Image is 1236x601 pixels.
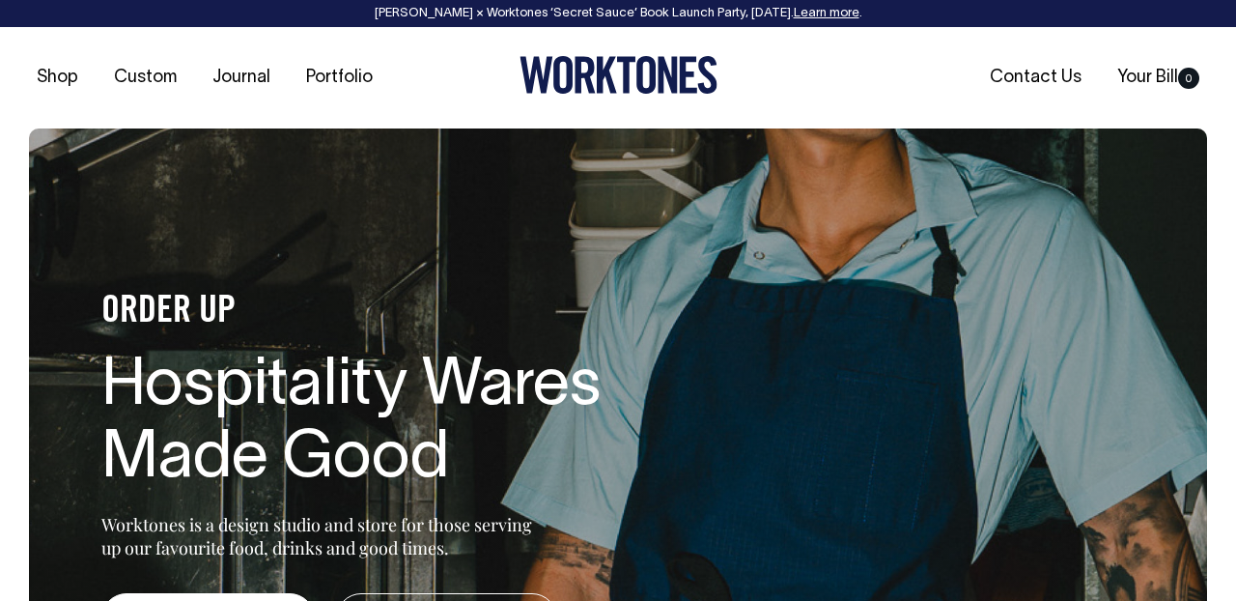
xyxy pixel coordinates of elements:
span: 0 [1178,68,1199,89]
div: [PERSON_NAME] × Worktones ‘Secret Sauce’ Book Launch Party, [DATE]. . [19,7,1217,20]
h4: ORDER UP [101,292,719,332]
a: Portfolio [298,62,380,94]
a: Learn more [794,8,859,19]
h1: Hospitality Wares Made Good [101,352,719,497]
a: Shop [29,62,86,94]
p: Worktones is a design studio and store for those serving up our favourite food, drinks and good t... [101,513,541,559]
a: Journal [205,62,278,94]
a: Custom [106,62,184,94]
a: Your Bill0 [1110,62,1207,94]
a: Contact Us [982,62,1089,94]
